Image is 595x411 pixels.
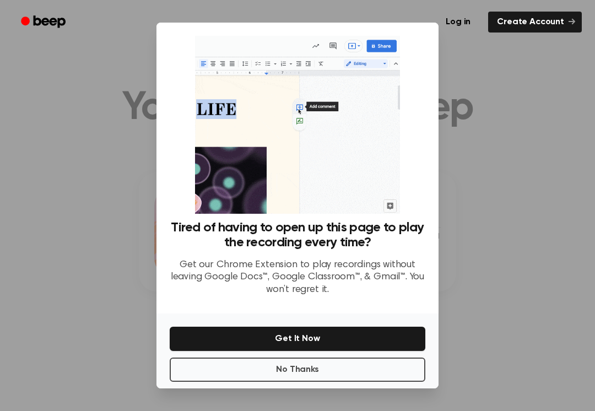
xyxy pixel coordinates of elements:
button: No Thanks [170,358,425,382]
img: Beep extension in action [195,36,399,214]
p: Get our Chrome Extension to play recordings without leaving Google Docs™, Google Classroom™, & Gm... [170,259,425,296]
a: Log in [435,9,482,35]
a: Create Account [488,12,582,33]
a: Beep [13,12,75,33]
button: Get It Now [170,327,425,351]
h3: Tired of having to open up this page to play the recording every time? [170,220,425,250]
